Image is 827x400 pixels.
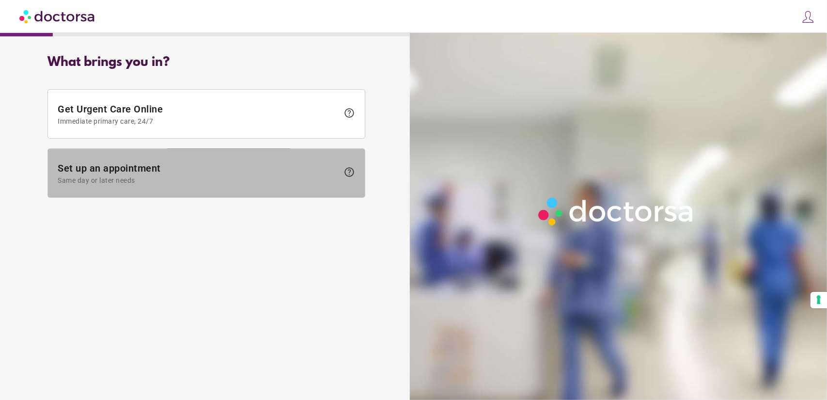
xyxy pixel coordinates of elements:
[343,166,355,178] span: help
[58,162,339,184] span: Set up an appointment
[47,55,365,70] div: What brings you in?
[801,10,815,24] img: icons8-customer-100.png
[58,103,339,125] span: Get Urgent Care Online
[19,5,96,27] img: Doctorsa.com
[58,117,339,125] span: Immediate primary care, 24/7
[534,193,699,230] img: Logo-Doctorsa-trans-White-partial-flat.png
[343,107,355,119] span: help
[811,292,827,308] button: Your consent preferences for tracking technologies
[58,176,339,184] span: Same day or later needs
